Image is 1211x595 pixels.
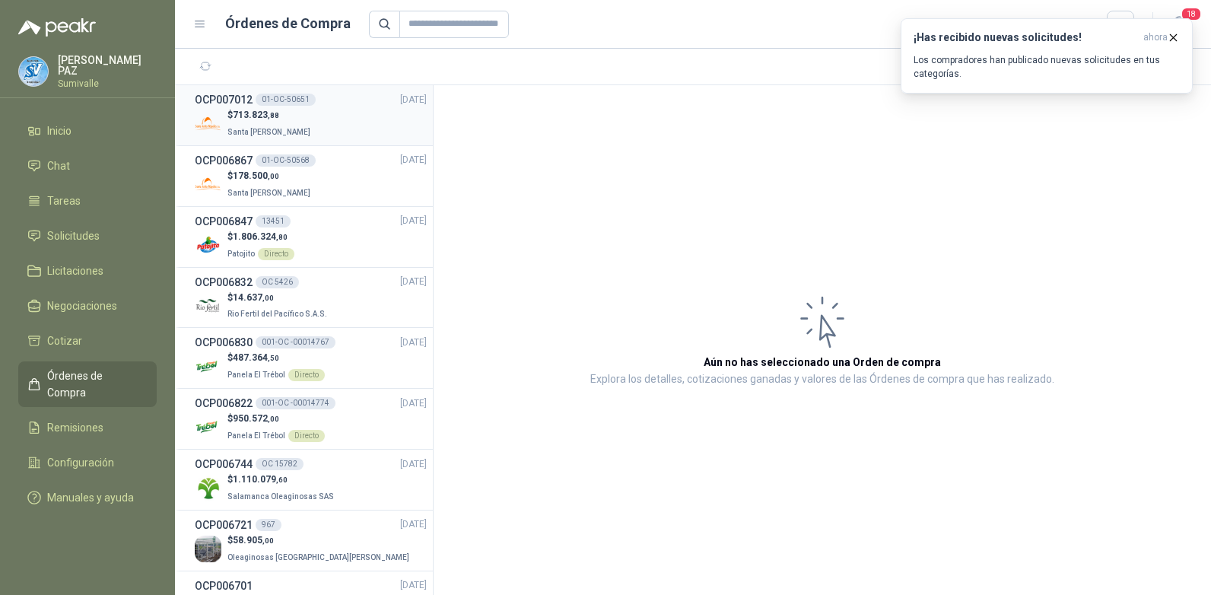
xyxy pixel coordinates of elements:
[400,153,427,167] span: [DATE]
[268,354,279,362] span: ,50
[233,535,274,546] span: 58.905
[18,221,157,250] a: Solicitudes
[233,231,288,242] span: 1.806.324
[47,228,100,244] span: Solicitudes
[18,361,157,407] a: Órdenes de Compra
[256,458,304,470] div: OC 15782
[227,553,409,562] span: Oleaginosas [GEOGRAPHIC_DATA][PERSON_NAME]
[400,336,427,350] span: [DATE]
[233,352,279,363] span: 487.364
[18,483,157,512] a: Manuales y ayuda
[227,310,327,318] span: Rio Fertil del Pacífico S.A.S.
[268,415,279,423] span: ,00
[195,91,253,108] h3: OCP007012
[227,533,412,548] p: $
[233,110,279,120] span: 713.823
[262,536,274,545] span: ,00
[195,152,253,169] h3: OCP006867
[590,371,1054,389] p: Explora los detalles, cotizaciones ganadas y valores de las Órdenes de compra que has realizado.
[227,230,294,244] p: $
[233,474,288,485] span: 1.110.079
[276,476,288,484] span: ,60
[901,18,1193,94] button: ¡Has recibido nuevas solicitudes!ahora Los compradores han publicado nuevas solicitudes en tus ca...
[400,457,427,472] span: [DATE]
[227,371,285,379] span: Panela El Trébol
[195,213,253,230] h3: OCP006847
[195,517,253,533] h3: OCP006721
[47,262,103,279] span: Licitaciones
[58,79,157,88] p: Sumivalle
[1181,7,1202,21] span: 18
[195,414,221,441] img: Company Logo
[256,336,335,348] div: 001-OC -00014767
[195,536,221,562] img: Company Logo
[18,151,157,180] a: Chat
[47,419,103,436] span: Remisiones
[268,111,279,119] span: ,88
[18,291,157,320] a: Negociaciones
[195,334,253,351] h3: OCP006830
[262,294,274,302] span: ,00
[233,292,274,303] span: 14.637
[58,55,157,76] p: [PERSON_NAME] PAZ
[1165,11,1193,38] button: 18
[227,169,313,183] p: $
[18,448,157,477] a: Configuración
[47,454,114,471] span: Configuración
[227,108,313,123] p: $
[227,492,334,501] span: Salamanca Oleaginosas SAS
[195,213,427,261] a: OCP00684713451[DATE] Company Logo$1.806.324,80PatojitoDirecto
[18,256,157,285] a: Licitaciones
[914,53,1180,81] p: Los compradores han publicado nuevas solicitudes en tus categorías.
[195,171,221,198] img: Company Logo
[47,192,81,209] span: Tareas
[400,517,427,532] span: [DATE]
[18,116,157,145] a: Inicio
[18,413,157,442] a: Remisiones
[1143,31,1168,44] span: ahora
[195,292,221,319] img: Company Logo
[400,214,427,228] span: [DATE]
[195,110,221,137] img: Company Logo
[225,13,351,34] h1: Órdenes de Compra
[227,291,330,305] p: $
[400,578,427,593] span: [DATE]
[195,395,253,412] h3: OCP006822
[47,367,142,401] span: Órdenes de Compra
[227,128,310,136] span: Santa [PERSON_NAME]
[195,232,221,259] img: Company Logo
[227,189,310,197] span: Santa [PERSON_NAME]
[268,172,279,180] span: ,00
[400,93,427,107] span: [DATE]
[47,489,134,506] span: Manuales y ayuda
[19,57,48,86] img: Company Logo
[233,413,279,424] span: 950.572
[256,94,316,106] div: 01-OC-50651
[47,157,70,174] span: Chat
[914,31,1137,44] h3: ¡Has recibido nuevas solicitudes!
[400,396,427,411] span: [DATE]
[195,517,427,565] a: OCP006721967[DATE] Company Logo$58.905,00Oleaginosas [GEOGRAPHIC_DATA][PERSON_NAME]
[227,412,325,426] p: $
[233,170,279,181] span: 178.500
[256,276,299,288] div: OC 5426
[227,351,325,365] p: $
[47,332,82,349] span: Cotizar
[400,275,427,289] span: [DATE]
[18,18,96,37] img: Logo peakr
[195,577,253,594] h3: OCP006701
[195,334,427,382] a: OCP006830001-OC -00014767[DATE] Company Logo$487.364,50Panela El TrébolDirecto
[227,473,337,487] p: $
[47,297,117,314] span: Negociaciones
[256,397,335,409] div: 001-OC -00014774
[18,186,157,215] a: Tareas
[256,215,291,228] div: 13451
[195,353,221,380] img: Company Logo
[195,152,427,200] a: OCP00686701-OC-50568[DATE] Company Logo$178.500,00Santa [PERSON_NAME]
[195,274,253,291] h3: OCP006832
[256,154,316,167] div: 01-OC-50568
[195,475,221,501] img: Company Logo
[18,326,157,355] a: Cotizar
[195,456,427,504] a: OCP006744OC 15782[DATE] Company Logo$1.110.079,60Salamanca Oleaginosas SAS
[227,250,255,258] span: Patojito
